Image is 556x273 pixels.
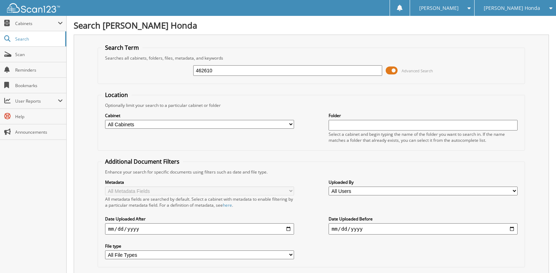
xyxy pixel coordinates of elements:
[15,67,63,73] span: Reminders
[105,196,294,208] div: All metadata fields are searched by default. Select a cabinet with metadata to enable filtering b...
[419,6,459,10] span: [PERSON_NAME]
[102,102,521,108] div: Optionally limit your search to a particular cabinet or folder
[15,20,58,26] span: Cabinets
[15,129,63,135] span: Announcements
[15,83,63,89] span: Bookmarks
[7,3,60,13] img: scan123-logo-white.svg
[102,44,142,51] legend: Search Term
[105,216,294,222] label: Date Uploaded After
[15,114,63,120] span: Help
[15,36,62,42] span: Search
[223,202,232,208] a: here
[102,55,521,61] div: Searches all cabinets, folders, files, metadata, and keywords
[105,113,294,119] label: Cabinet
[15,98,58,104] span: User Reports
[329,113,517,119] label: Folder
[102,91,132,99] legend: Location
[329,223,517,235] input: end
[105,179,294,185] label: Metadata
[102,169,521,175] div: Enhance your search for specific documents using filters such as date and file type.
[105,223,294,235] input: start
[329,216,517,222] label: Date Uploaded Before
[105,243,294,249] label: File type
[329,131,517,143] div: Select a cabinet and begin typing the name of the folder you want to search in. If the name match...
[521,239,556,273] iframe: Chat Widget
[102,158,183,165] legend: Additional Document Filters
[15,51,63,57] span: Scan
[74,19,549,31] h1: Search [PERSON_NAME] Honda
[402,68,433,73] span: Advanced Search
[329,179,517,185] label: Uploaded By
[484,6,540,10] span: [PERSON_NAME] Honda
